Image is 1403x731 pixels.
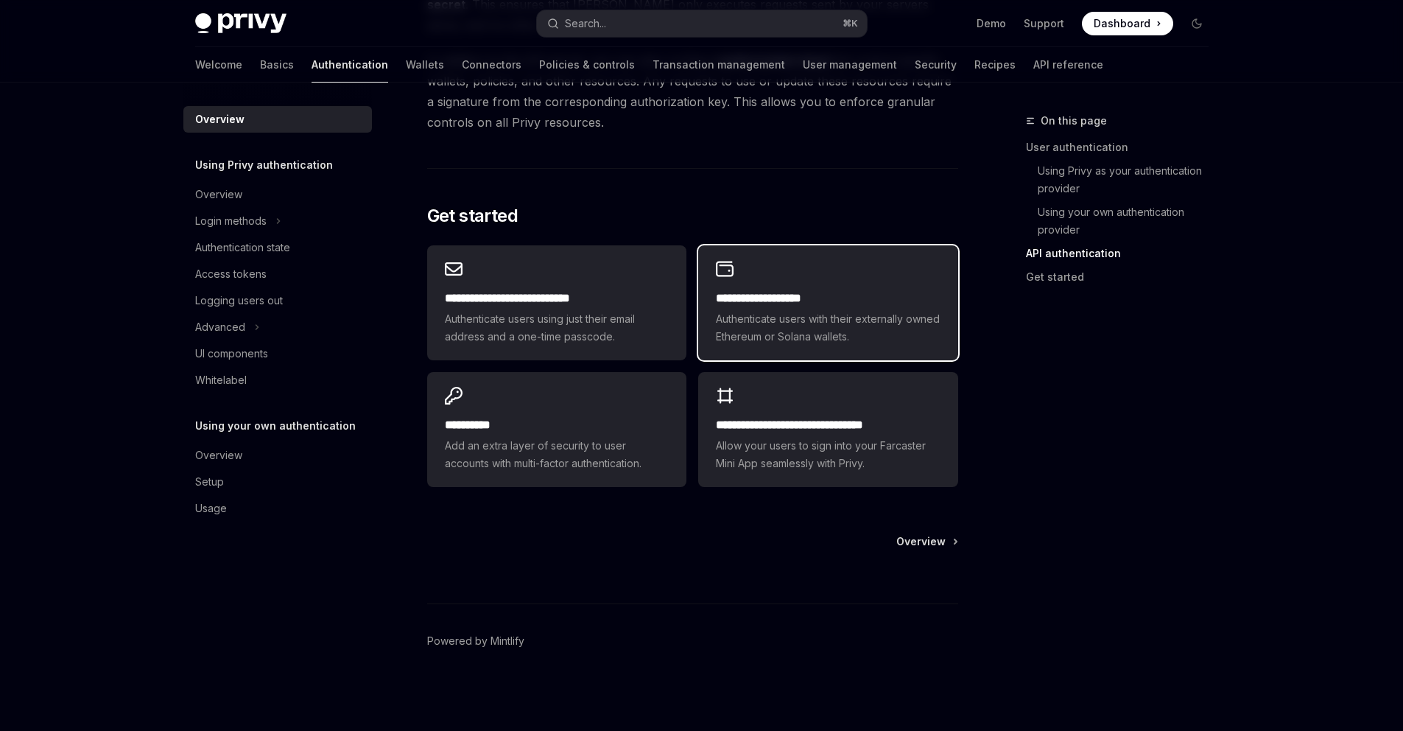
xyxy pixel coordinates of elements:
div: Overview [195,111,245,128]
a: Get started [1026,265,1220,289]
a: Access tokens [183,261,372,287]
span: Overview [896,534,946,549]
a: User authentication [1026,136,1220,159]
a: Recipes [974,47,1016,83]
a: Basics [260,47,294,83]
a: Powered by Mintlify [427,634,524,648]
a: Security [915,47,957,83]
h5: Using Privy authentication [195,156,333,174]
span: ⌘ K [843,18,858,29]
button: Toggle dark mode [1185,12,1209,35]
button: Toggle Advanced section [183,314,372,340]
a: API authentication [1026,242,1220,265]
div: Overview [195,447,242,464]
span: Get started [427,204,518,228]
a: Authentication state [183,234,372,261]
a: Connectors [462,47,521,83]
img: dark logo [195,13,286,34]
a: Welcome [195,47,242,83]
span: Add an extra layer of security to user accounts with multi-factor authentication. [445,437,669,472]
span: Dashboard [1094,16,1150,31]
div: Overview [195,186,242,203]
a: Dashboard [1082,12,1173,35]
a: Logging users out [183,287,372,314]
button: Toggle Login methods section [183,208,372,234]
div: Whitelabel [195,371,247,389]
a: Overview [183,442,372,469]
div: Logging users out [195,292,283,309]
div: Authentication state [195,239,290,256]
a: Setup [183,469,372,495]
span: On this page [1041,112,1107,130]
h5: Using your own authentication [195,417,356,435]
a: Authentication [312,47,388,83]
div: Advanced [195,318,245,336]
div: Setup [195,473,224,491]
a: Demo [977,16,1006,31]
div: Search... [565,15,606,32]
button: Open search [537,10,867,37]
a: Using Privy as your authentication provider [1026,159,1220,200]
span: Authenticate users using just their email address and a one-time passcode. [445,310,669,346]
a: Support [1024,16,1064,31]
span: Authenticate users with their externally owned Ethereum or Solana wallets. [716,310,940,346]
a: Whitelabel [183,367,372,394]
a: Using your own authentication provider [1026,200,1220,242]
a: Policies & controls [539,47,635,83]
a: Overview [183,106,372,133]
a: Wallets [406,47,444,83]
a: Usage [183,495,372,522]
div: Access tokens [195,265,267,283]
a: **** **** **** ****Authenticate users with their externally owned Ethereum or Solana wallets. [698,245,957,360]
span: In addition to the API secret, you can also configure that control specific wallets, policies, an... [427,50,958,133]
a: API reference [1033,47,1103,83]
a: Transaction management [653,47,785,83]
a: Overview [896,534,957,549]
div: UI components [195,345,268,363]
a: UI components [183,340,372,367]
div: Login methods [195,212,267,230]
a: User management [803,47,897,83]
a: **** *****Add an extra layer of security to user accounts with multi-factor authentication. [427,372,686,487]
span: Allow your users to sign into your Farcaster Mini App seamlessly with Privy. [716,437,940,472]
div: Usage [195,500,227,517]
a: Overview [183,181,372,208]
